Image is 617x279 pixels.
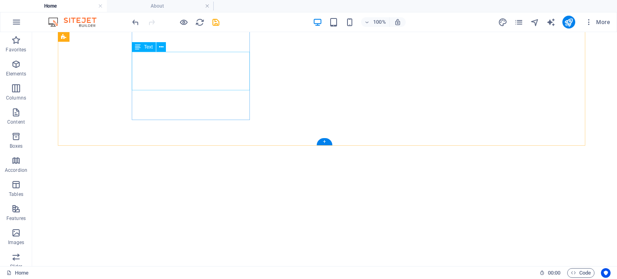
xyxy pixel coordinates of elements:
p: Favorites [6,47,26,53]
p: Tables [9,191,23,198]
div: + [317,138,332,145]
button: Usercentrics [601,268,611,278]
p: Content [7,119,25,125]
i: Publish [564,18,573,27]
p: Images [8,239,25,246]
button: 100% [361,17,390,27]
button: design [498,17,508,27]
img: Editor Logo [46,17,106,27]
p: Elements [6,71,27,77]
button: More [582,16,613,29]
i: AI Writer [546,18,556,27]
button: Code [567,268,595,278]
button: publish [562,16,575,29]
i: Save (Ctrl+S) [211,18,221,27]
button: save [211,17,221,27]
i: Design (Ctrl+Alt+Y) [498,18,507,27]
p: Boxes [10,143,23,149]
button: pages [514,17,524,27]
i: Undo: Change image (Ctrl+Z) [131,18,140,27]
p: Columns [6,95,26,101]
span: : [554,270,555,276]
button: undo [131,17,140,27]
iframe: To enrich screen reader interactions, please activate Accessibility in Grammarly extension settings [32,32,617,266]
p: Accordion [5,167,27,173]
h6: Session time [539,268,561,278]
span: More [585,18,610,26]
button: text_generator [546,17,556,27]
i: On resize automatically adjust zoom level to fit chosen device. [394,18,401,26]
i: Pages (Ctrl+Alt+S) [514,18,523,27]
a: Click to cancel selection. Double-click to open Pages [6,268,29,278]
i: Navigator [530,18,539,27]
span: 00 00 [548,268,560,278]
p: Slider [10,263,22,270]
button: reload [195,17,204,27]
h6: 100% [373,17,386,27]
p: Features [6,215,26,222]
i: Reload page [195,18,204,27]
span: Text [144,45,153,49]
button: navigator [530,17,540,27]
h4: About [107,2,214,10]
span: Code [571,268,591,278]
